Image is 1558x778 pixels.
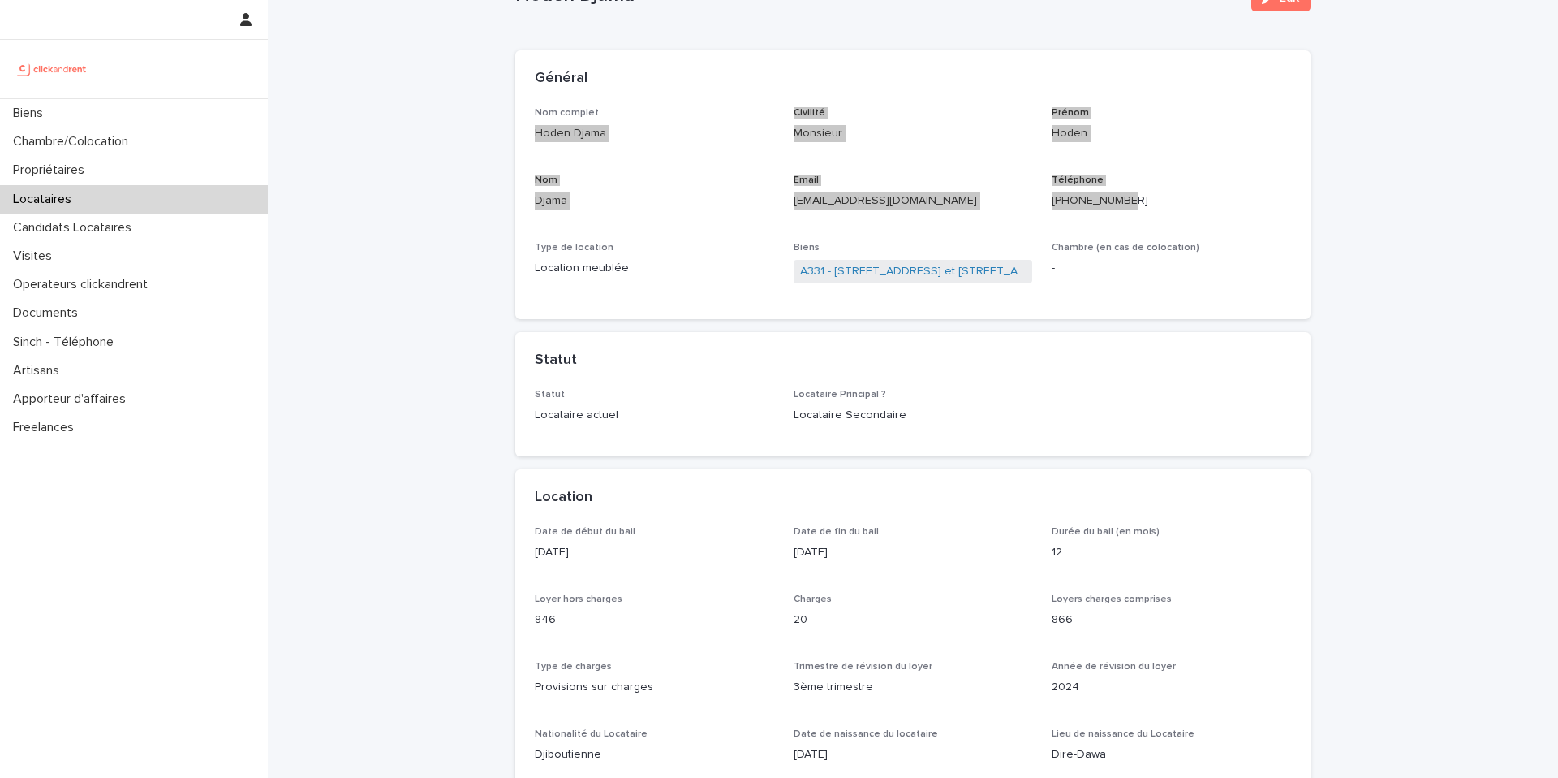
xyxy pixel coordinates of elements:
p: Operateurs clickandrent [6,277,161,292]
p: Locataires [6,192,84,207]
span: Nom complet [535,108,599,118]
span: Date de fin du bail [794,527,879,537]
p: - [1052,260,1291,277]
span: Locataire Principal ? [794,390,886,400]
span: Année de révision du loyer [1052,662,1176,672]
h2: Location [535,489,592,507]
span: Prénom [1052,108,1089,118]
span: Téléphone [1052,175,1104,185]
p: Sinch - Téléphone [6,335,127,350]
p: Locataire actuel [535,407,774,424]
span: Date de naissance du locataire [794,729,938,739]
img: UCB0brd3T0yccxBKYDjQ [13,53,92,85]
p: Documents [6,305,91,321]
p: 866 [1052,612,1291,629]
p: Freelances [6,420,87,435]
p: Location meublée [535,260,774,277]
h2: Statut [535,352,577,370]
p: Biens [6,106,56,121]
span: Loyer hors charges [535,594,622,604]
p: 846 [535,612,774,629]
span: Biens [794,243,820,253]
span: Civilité [794,108,825,118]
span: Lieu de naissance du Locataire [1052,729,1194,739]
span: Charges [794,594,832,604]
span: Type de charges [535,662,612,672]
p: [PHONE_NUMBER] [1052,192,1291,210]
p: 12 [1052,544,1291,561]
p: Djama [535,192,774,210]
p: Djiboutienne [535,746,774,763]
p: Hoden Djama [535,125,774,142]
span: Date de début du bail [535,527,635,537]
a: [EMAIL_ADDRESS][DOMAIN_NAME] [794,195,977,206]
p: Hoden [1052,125,1291,142]
p: Dire-Dawa [1052,746,1291,763]
span: Statut [535,390,565,400]
span: Durée du bail (en mois) [1052,527,1160,537]
p: Visites [6,249,65,264]
p: Apporteur d'affaires [6,391,139,407]
p: Propriétaires [6,162,97,178]
p: Locataire Secondaire [794,407,1033,424]
p: Candidats Locataires [6,220,144,236]
p: 3ème trimestre [794,679,1033,696]
span: Chambre (en cas de colocation) [1052,243,1199,253]
p: 2024 [1052,679,1291,696]
p: Monsieur [794,125,1033,142]
p: Chambre/Colocation [6,134,141,149]
a: A331 - [STREET_ADDRESS] et [STREET_ADDRESS][PERSON_NAME] [800,263,1026,280]
p: [DATE] [535,544,774,561]
span: Loyers charges comprises [1052,594,1172,604]
span: Type de location [535,243,613,253]
span: Trimestre de révision du loyer [794,662,932,672]
span: Nom [535,175,557,185]
span: Nationalité du Locataire [535,729,648,739]
p: [DATE] [794,544,1033,561]
p: 20 [794,612,1033,629]
span: Email [794,175,819,185]
p: Artisans [6,363,72,378]
p: [DATE] [794,746,1033,763]
h2: Général [535,70,587,88]
p: Provisions sur charges [535,679,774,696]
